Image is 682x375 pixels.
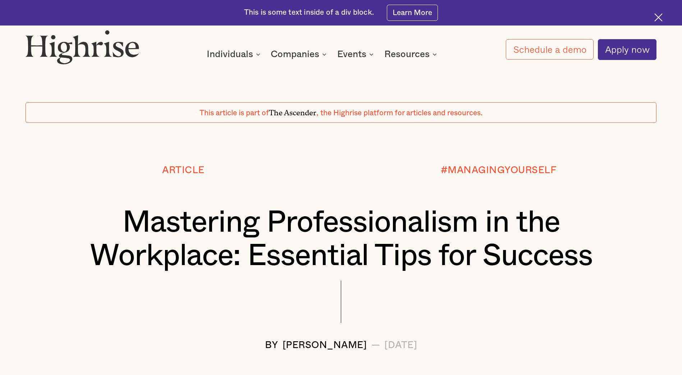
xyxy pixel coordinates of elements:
[283,340,367,351] div: [PERSON_NAME]
[207,50,253,59] div: Individuals
[207,50,262,59] div: Individuals
[316,109,482,117] span: , the Highrise platform for articles and resources.
[337,50,366,59] div: Events
[337,50,376,59] div: Events
[384,340,417,351] div: [DATE]
[654,13,663,22] img: Cross icon
[271,50,319,59] div: Companies
[200,109,269,117] span: This article is part of
[441,165,557,176] div: #MANAGINGYOURSELF
[387,5,438,21] a: Learn More
[162,165,205,176] div: Article
[384,50,430,59] div: Resources
[271,50,329,59] div: Companies
[244,8,374,18] div: This is some text inside of a div block.
[371,340,380,351] div: —
[598,39,656,60] a: Apply now
[506,39,593,60] a: Schedule a demo
[265,340,278,351] div: BY
[384,50,439,59] div: Resources
[26,30,139,64] img: Highrise logo
[52,206,630,273] h1: Mastering Professionalism in the Workplace: Essential Tips for Success
[269,107,316,116] span: The Ascender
